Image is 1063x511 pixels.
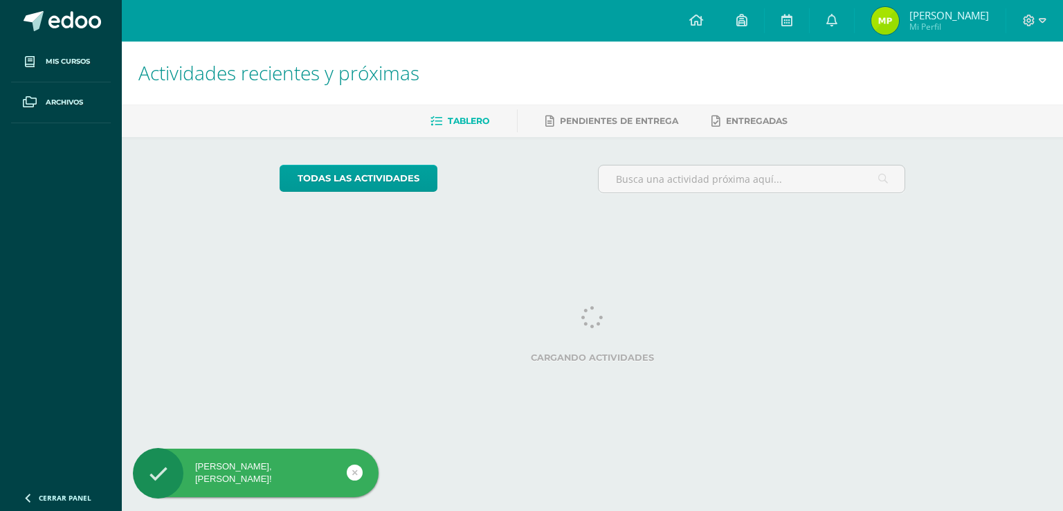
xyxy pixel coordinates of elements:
[560,116,678,126] span: Pendientes de entrega
[545,110,678,132] a: Pendientes de entrega
[138,60,419,86] span: Actividades recientes y próximas
[46,56,90,67] span: Mis cursos
[871,7,899,35] img: 9cd3973802a06202bf24a306bd0e75ee.png
[46,97,83,108] span: Archivos
[448,116,489,126] span: Tablero
[39,493,91,503] span: Cerrar panel
[11,82,111,123] a: Archivos
[280,352,906,363] label: Cargando actividades
[430,110,489,132] a: Tablero
[909,21,989,33] span: Mi Perfil
[280,165,437,192] a: todas las Actividades
[133,460,379,485] div: [PERSON_NAME], [PERSON_NAME]!
[711,110,788,132] a: Entregadas
[726,116,788,126] span: Entregadas
[909,8,989,22] span: [PERSON_NAME]
[599,165,905,192] input: Busca una actividad próxima aquí...
[11,42,111,82] a: Mis cursos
